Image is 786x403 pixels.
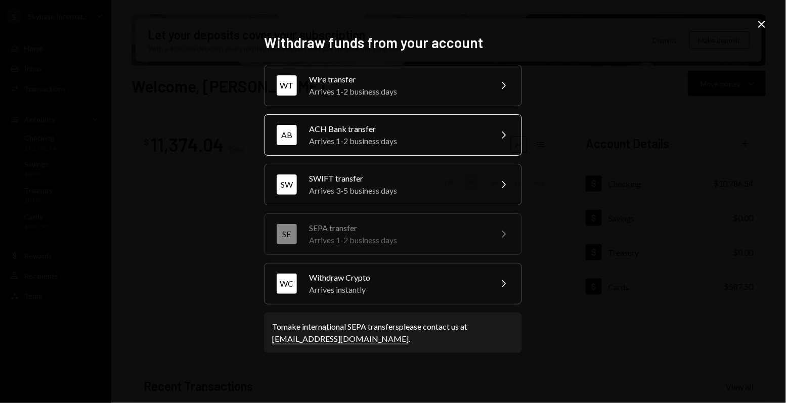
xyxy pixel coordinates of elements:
div: Arrives 1-2 business days [309,234,485,246]
div: SEPA transfer [309,222,485,234]
a: [EMAIL_ADDRESS][DOMAIN_NAME] [272,334,409,344]
button: SWSWIFT transferArrives 3-5 business days [264,164,522,205]
div: Arrives 1-2 business days [309,85,485,98]
div: WT [277,75,297,96]
button: SESEPA transferArrives 1-2 business days [264,213,522,255]
button: ABACH Bank transferArrives 1-2 business days [264,114,522,156]
h2: Withdraw funds from your account [264,33,522,53]
div: Arrives instantly [309,284,485,296]
div: Arrives 3-5 business days [309,185,485,197]
div: SE [277,224,297,244]
div: To make international SEPA transfers please contact us at . [272,321,514,345]
div: Arrives 1-2 business days [309,135,485,147]
div: Wire transfer [309,73,485,85]
div: SW [277,174,297,195]
div: SWIFT transfer [309,172,485,185]
div: ACH Bank transfer [309,123,485,135]
div: Withdraw Crypto [309,272,485,284]
button: WCWithdraw CryptoArrives instantly [264,263,522,304]
div: WC [277,274,297,294]
div: AB [277,125,297,145]
button: WTWire transferArrives 1-2 business days [264,65,522,106]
